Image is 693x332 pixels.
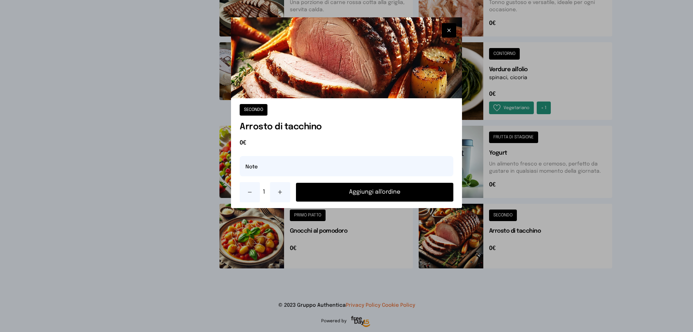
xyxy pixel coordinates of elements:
[263,188,267,197] span: 1
[296,183,453,202] button: Aggiungi all'ordine
[240,121,453,133] h1: Arrosto di tacchino
[240,139,453,147] span: 0€
[231,17,462,98] img: Arrosto di tacchino
[240,104,267,116] button: SECONDO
